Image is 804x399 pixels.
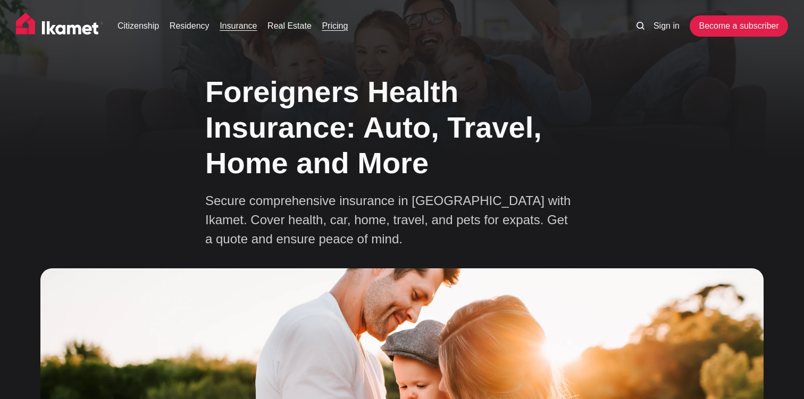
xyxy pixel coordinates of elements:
a: Pricing [322,20,348,32]
a: Residency [170,20,210,32]
a: Sign in [654,20,680,32]
a: Citizenship [118,20,159,32]
a: Become a subscriber [690,15,788,37]
p: Secure comprehensive insurance in [GEOGRAPHIC_DATA] with Ikamet. Cover health, car, home, travel,... [205,191,577,249]
a: Real Estate [267,20,312,32]
img: Ikamet home [16,13,103,39]
h1: Foreigners Health Insurance: Auto, Travel, Home and More [205,74,599,181]
a: Insurance [220,20,257,32]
